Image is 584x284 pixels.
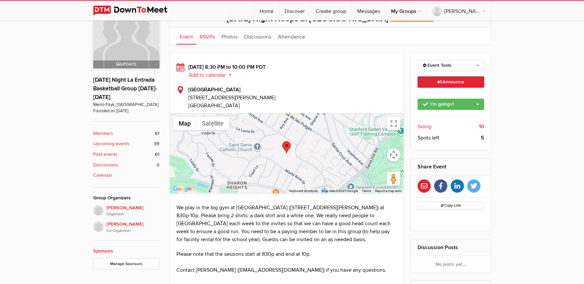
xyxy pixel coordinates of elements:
a: Open this area in Google Maps (opens a new window) [171,185,193,193]
b: Past events [93,151,117,158]
a: Discover [279,1,310,21]
p: We play in the big gym at [GEOGRAPHIC_DATA] ([STREET_ADDRESS][PERSON_NAME]) at 830p-10p. Please b... [176,204,397,243]
a: Manage Sponsors [93,258,160,269]
b: 10 [479,123,484,131]
a: Discussion Posts [418,244,458,251]
a: Calendar [93,172,160,179]
a: Update [93,2,160,68]
span: 61 [155,151,160,158]
button: Drag Pegman onto the map to open Street View [387,172,400,185]
img: DownToMeet [93,6,178,16]
i: Organizer [106,211,160,217]
a: My Groups [386,1,426,21]
span: [PERSON_NAME] [106,221,160,234]
a: Attendance [275,28,308,45]
a: Announce [418,76,484,88]
a: Terms (opens in new tab) [362,189,371,193]
a: [DATE] Night La Entrada Basketball Group [DATE]-[DATE] [93,76,157,101]
span: [DATE] Night Hoops at [GEOGRAPHIC_DATA] [227,14,388,24]
div: Group Organizers [93,194,160,202]
a: [PERSON_NAME] [427,1,491,21]
b: 5 [481,134,484,142]
img: Thursday Night La Entrada Basketball Group 2025-2026 [93,2,160,68]
a: Report a map error [375,189,402,193]
button: Map camera controls [387,148,400,161]
span: 39 [154,140,160,147]
button: Copy Link [418,201,484,210]
button: Add to calendar [188,72,236,78]
span: [STREET_ADDRESS][PERSON_NAME] [188,94,397,102]
b: [GEOGRAPHIC_DATA] [188,86,240,93]
i: Co-Organizer [106,228,160,234]
button: Toggle fullscreen view [387,117,400,130]
a: [PERSON_NAME]Organizer [93,205,160,218]
button: Show satellite imagery [196,117,229,130]
span: 61 [155,130,160,137]
span: Founded on [DATE] [93,108,160,114]
a: Discussions 0 [93,161,160,169]
span: [GEOGRAPHIC_DATA] [188,102,240,109]
h2: Share Event [418,159,484,175]
span: 0 [157,161,160,169]
a: Messages [352,1,385,21]
span: Menlo Payk, [GEOGRAPHIC_DATA] [93,102,160,108]
a: Sponsors [93,248,113,254]
a: Past events 61 [93,151,160,158]
a: [PERSON_NAME]Co-Organizer [93,217,160,234]
a: I'm going+1 [418,99,484,110]
img: H Lee hoops [93,205,104,216]
a: Create group [310,1,352,21]
span: Map data ©2025 Google [322,189,358,193]
a: RSVPs [196,28,218,45]
span: Copy Link [441,203,461,208]
span: Announce [437,79,464,85]
a: Upcoming events 39 [93,140,160,147]
a: Event [176,28,196,45]
button: Show street map [173,117,196,130]
span: [PERSON_NAME] [106,204,160,218]
span: +1 [450,101,454,107]
div: [DATE] 8:30 PM to 10:00 PM PDT [176,63,397,79]
span: Update [116,62,136,67]
b: Discussions [93,161,118,169]
a: Home [254,1,279,21]
b: Upcoming events [93,140,130,147]
a: Event Tools [418,60,484,71]
img: Derek [93,221,104,232]
button: Keyboard shortcuts [289,189,318,193]
img: Google [171,185,193,193]
a: Discussions [241,28,275,45]
b: Calendar [93,172,112,179]
a: Photos [218,28,241,45]
a: Members 61 [93,130,160,137]
span: Going [418,123,431,131]
span: Spots left [418,134,439,142]
b: Members [93,130,113,137]
div: No posts yet... [411,256,491,272]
